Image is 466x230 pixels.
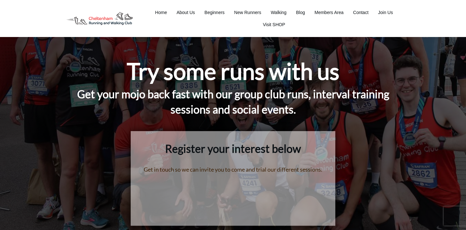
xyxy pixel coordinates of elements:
h1: Try some runs with us [127,56,339,86]
a: Members Area [315,8,344,17]
p: Get in touch so we can invite you to come and trial our different sessions. [144,165,322,175]
a: Beginners [205,8,225,17]
a: About Us [177,8,195,17]
h4: Get your mojo back fast with our group club runs, interval training sessions and social events. [61,86,405,124]
a: Contact [353,8,368,17]
a: Home [155,8,167,17]
a: Blog [296,8,305,17]
a: Join Us [378,8,393,17]
h2: Register your interest below [144,141,322,164]
img: Decathlon [61,7,138,29]
a: Visit SHOP [263,20,285,29]
a: Walking [271,8,286,17]
a: New Runners [234,8,261,17]
iframe: 1 Runner Interest Form [144,175,322,223]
